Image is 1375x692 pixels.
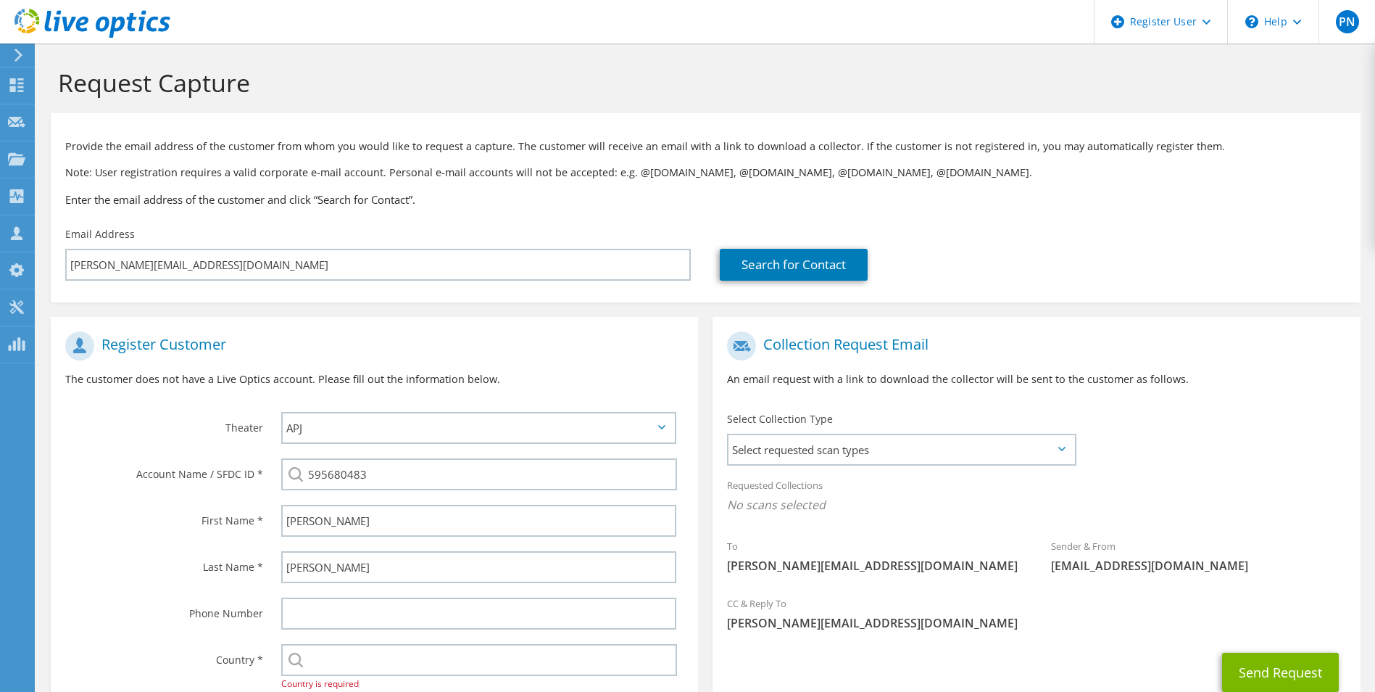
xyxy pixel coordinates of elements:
[727,412,833,427] label: Select Collection Type
[727,497,1345,513] span: No scans selected
[727,331,1338,361] h1: Collection Request Email
[727,615,1345,631] span: [PERSON_NAME][EMAIL_ADDRESS][DOMAIN_NAME]
[65,165,1346,181] p: Note: User registration requires a valid corporate e-mail account. Personal e-mail accounts will ...
[65,458,263,482] label: Account Name / SFDC ID *
[65,191,1346,207] h3: Enter the email address of the customer and click “Search for Contact”.
[713,531,1037,581] div: To
[58,67,1346,98] h1: Request Capture
[727,371,1345,387] p: An email request with a link to download the collector will be sent to the customer as follows.
[713,588,1360,638] div: CC & Reply To
[65,139,1346,155] p: Provide the email address of the customer from whom you would like to request a capture. The cust...
[720,249,868,281] a: Search for Contact
[65,551,263,574] label: Last Name *
[65,227,135,242] label: Email Address
[65,598,263,621] label: Phone Number
[1051,558,1346,574] span: [EMAIL_ADDRESS][DOMAIN_NAME]
[1222,653,1339,692] button: Send Request
[65,644,263,667] label: Country *
[65,331,676,361] h1: Register Customer
[1037,531,1361,581] div: Sender & From
[281,677,359,690] span: Country is required
[727,558,1022,574] span: [PERSON_NAME][EMAIL_ADDRESS][DOMAIN_NAME]
[1336,10,1359,33] span: PN
[65,505,263,528] label: First Name *
[65,412,263,435] label: Theater
[65,371,684,387] p: The customer does not have a Live Optics account. Please fill out the information below.
[1245,15,1258,28] svg: \n
[713,470,1360,524] div: Requested Collections
[728,435,1073,464] span: Select requested scan types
